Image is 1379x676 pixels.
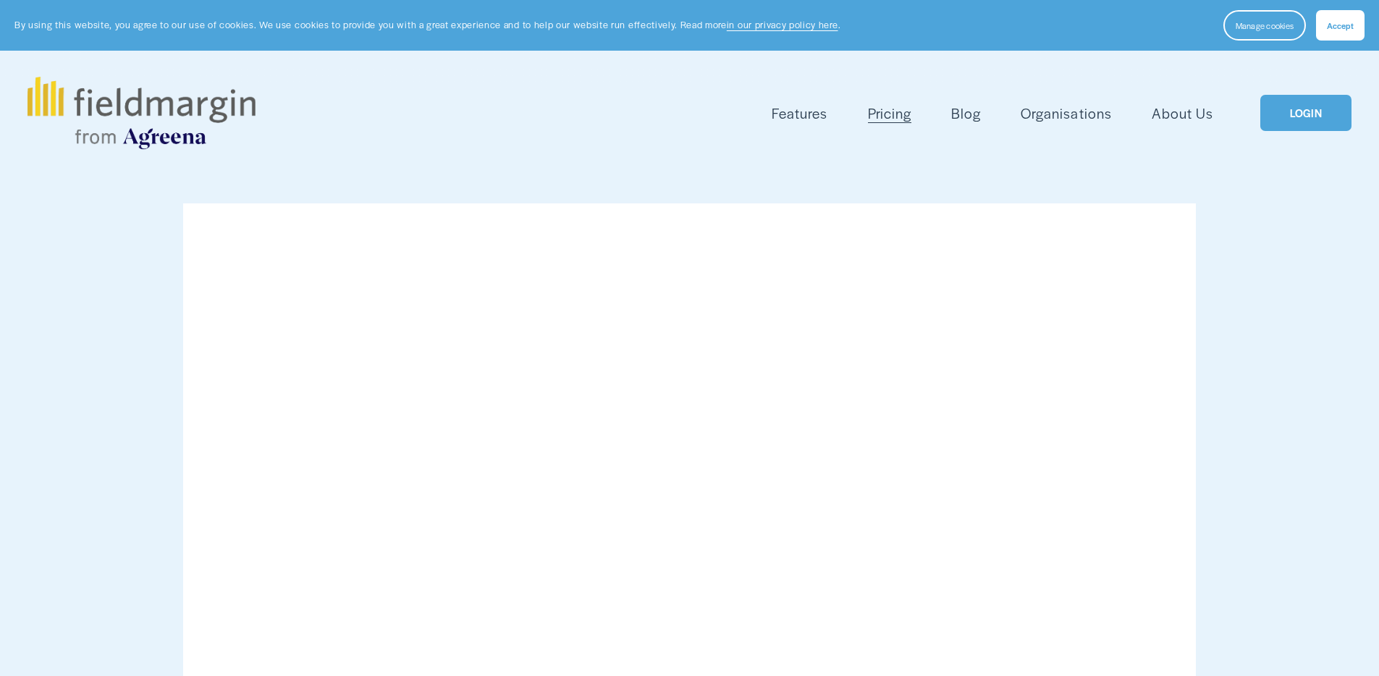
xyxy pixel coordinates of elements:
span: Manage cookies [1236,20,1294,31]
a: Organisations [1021,101,1111,125]
button: Manage cookies [1223,10,1306,41]
span: Accept [1327,20,1354,31]
img: fieldmargin.com [28,77,255,149]
a: Blog [951,101,981,125]
button: Accept [1316,10,1365,41]
a: in our privacy policy here [727,18,838,31]
a: folder dropdown [772,101,827,125]
a: Pricing [868,101,911,125]
a: About Us [1152,101,1213,125]
span: Features [772,103,827,124]
a: LOGIN [1260,95,1351,132]
p: By using this website, you agree to our use of cookies. We use cookies to provide you with a grea... [14,18,840,32]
